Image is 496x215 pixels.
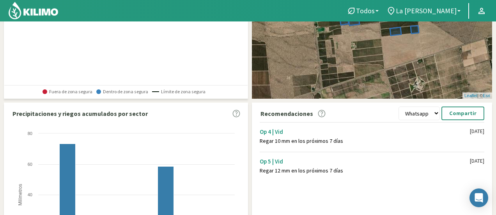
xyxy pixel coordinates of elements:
[96,89,148,94] span: Dentro de zona segura
[464,93,477,98] a: Leaflet
[18,184,23,206] text: Milímetros
[43,89,92,94] span: Fuera de zona segura
[260,138,470,144] div: Regar 10 mm en los próximos 7 días
[449,109,477,118] p: Compartir
[260,109,313,118] p: Recomendaciones
[396,7,457,15] span: La [PERSON_NAME]
[260,158,470,165] div: Op 5 | Vid
[28,162,32,167] text: 60
[28,131,32,136] text: 80
[152,89,205,94] span: Límite de zona segura
[260,167,470,174] div: Regar 12 mm en los próximos 7 días
[483,93,490,98] a: Esri
[12,109,148,118] p: Precipitaciones y riegos acumulados por sector
[470,128,484,135] div: [DATE]
[469,188,488,207] div: Open Intercom Messenger
[28,192,32,197] text: 40
[441,107,484,120] button: Compartir
[356,7,375,15] span: Todos
[470,158,484,164] div: [DATE]
[8,1,59,20] img: Kilimo
[260,128,470,135] div: Op 4 | Vid
[462,92,492,99] div: | ©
